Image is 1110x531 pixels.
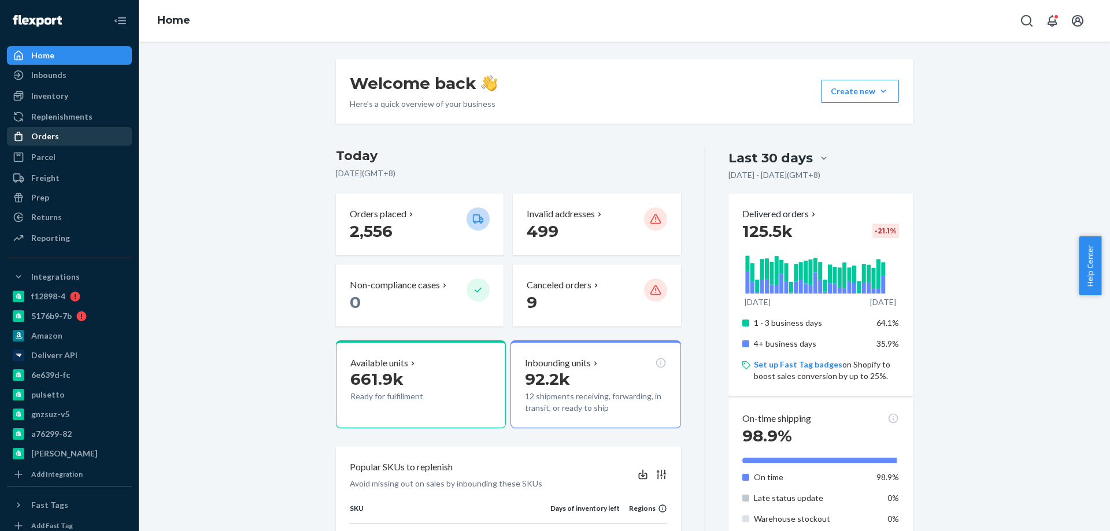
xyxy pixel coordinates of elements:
a: Orders [7,127,132,146]
p: Late status update [754,492,868,504]
div: pulsetto [31,389,65,400]
div: Last 30 days [728,149,813,167]
a: 5176b9-7b [7,307,132,325]
span: 9 [527,292,537,312]
a: Parcel [7,148,132,166]
a: pulsetto [7,385,132,404]
a: [PERSON_NAME] [7,444,132,463]
p: Available units [350,357,408,370]
div: Amazon [31,330,62,341]
div: Prep [31,192,49,203]
p: Warehouse stockout [754,513,868,525]
p: Non-compliance cases [350,279,440,292]
button: Create new [821,80,899,103]
a: Returns [7,208,132,226]
span: 2,556 [350,221,393,241]
div: Integrations [31,271,80,283]
span: 64.1% [876,318,899,328]
img: hand-wave emoji [481,75,497,91]
img: Flexport logo [13,15,62,27]
button: Available units661.9kReady for fulfillment [336,340,506,428]
p: Orders placed [350,207,406,221]
button: Non-compliance cases 0 [336,265,504,326]
th: SKU [350,503,550,523]
p: Invalid addresses [527,207,595,221]
p: On time [754,471,868,483]
div: Home [31,50,54,61]
p: Popular SKUs to replenish [350,461,453,474]
div: Reporting [31,232,70,244]
p: 1 - 3 business days [754,317,868,329]
div: [PERSON_NAME] [31,448,98,459]
div: f12898-4 [31,291,65,302]
p: On-time shipping [742,412,811,425]
a: Home [7,46,132,65]
span: 92.2k [525,369,570,389]
a: Deliverr API [7,346,132,365]
span: 661.9k [350,369,404,389]
span: 0 [350,292,361,312]
p: [DATE] - [DATE] ( GMT+8 ) [728,169,820,181]
div: Freight [31,172,60,184]
div: -21.1 % [872,224,899,238]
a: Prep [7,188,132,207]
button: Open Search Box [1015,9,1038,32]
a: Reporting [7,229,132,247]
a: Add Integration [7,467,132,481]
a: gnzsuz-v5 [7,405,132,424]
div: Regions [620,503,667,513]
p: [DATE] [745,296,771,308]
a: Replenishments [7,107,132,126]
div: Parcel [31,151,55,163]
span: 0% [887,514,899,523]
ol: breadcrumbs [148,4,199,38]
div: Replenishments [31,111,92,122]
p: Here’s a quick overview of your business [350,98,497,110]
button: Canceled orders 9 [513,265,680,326]
div: 5176b9-7b [31,310,72,322]
a: 6e639d-fc [7,366,132,384]
div: Returns [31,211,62,223]
a: a76299-82 [7,425,132,443]
span: 98.9% [742,426,792,445]
a: Amazon [7,326,132,345]
a: Inventory [7,87,132,105]
a: Freight [7,169,132,187]
span: 499 [527,221,558,241]
div: Fast Tags [31,499,68,511]
button: Orders placed 2,556 [336,194,504,255]
span: 98.9% [876,472,899,482]
button: Delivered orders [742,207,818,221]
button: Fast Tags [7,496,132,514]
button: Close Navigation [109,9,132,32]
div: Inbounds [31,69,66,81]
p: on Shopify to boost sales conversion by up to 25%. [754,359,899,382]
p: Canceled orders [527,279,591,292]
p: 4+ business days [754,338,868,350]
button: Integrations [7,268,132,286]
a: Inbounds [7,66,132,84]
p: 12 shipments receiving, forwarding, in transit, or ready to ship [525,391,666,414]
div: Deliverr API [31,350,77,361]
div: Inventory [31,90,68,102]
p: [DATE] [870,296,896,308]
p: Ready for fulfillment [350,391,457,402]
div: a76299-82 [31,428,72,440]
div: gnzsuz-v5 [31,409,69,420]
button: Help Center [1079,236,1101,295]
a: f12898-4 [7,287,132,306]
div: 6e639d-fc [31,369,70,381]
button: Invalid addresses 499 [513,194,680,255]
button: Open notifications [1041,9,1064,32]
div: Add Integration [31,469,83,479]
span: 125.5k [742,221,793,241]
button: Open account menu [1066,9,1089,32]
span: 0% [887,493,899,503]
h1: Welcome back [350,73,497,94]
th: Days of inventory left [550,503,620,523]
span: 35.9% [876,339,899,348]
p: Avoid missing out on sales by inbounding these SKUs [350,478,542,489]
p: [DATE] ( GMT+8 ) [336,168,681,179]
